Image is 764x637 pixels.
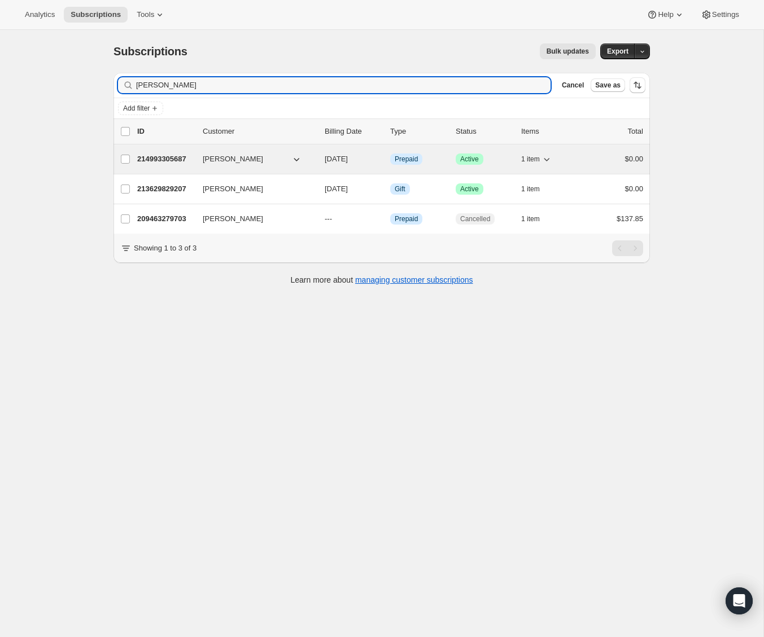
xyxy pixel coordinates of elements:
[460,155,479,164] span: Active
[196,210,309,228] button: [PERSON_NAME]
[395,214,418,223] span: Prepaid
[130,7,172,23] button: Tools
[325,155,348,163] span: [DATE]
[137,10,154,19] span: Tools
[137,151,643,167] div: 214993305687[PERSON_NAME][DATE]InfoPrepaidSuccessActive1 item$0.00
[395,184,405,194] span: Gift
[395,155,418,164] span: Prepaid
[547,47,589,56] span: Bulk updates
[134,243,197,254] p: Showing 1 to 3 of 3
[196,150,309,168] button: [PERSON_NAME]
[291,274,473,285] p: Learn more about
[325,126,381,137] p: Billing Date
[658,10,673,19] span: Help
[628,126,643,137] p: Total
[390,126,447,137] div: Type
[18,7,62,23] button: Analytics
[557,78,588,92] button: Cancel
[600,43,635,59] button: Export
[612,240,643,256] nav: Pagination
[625,184,643,193] span: $0.00
[456,126,512,137] p: Status
[137,153,194,165] p: 214993305687
[726,587,753,614] div: Open Intercom Messenger
[203,183,263,195] span: [PERSON_NAME]
[137,211,643,227] div: 209463279703[PERSON_NAME]---InfoPrepaidCancelled1 item$137.85
[712,10,739,19] span: Settings
[595,81,621,90] span: Save as
[521,211,552,227] button: 1 item
[630,77,645,93] button: Sort the results
[203,126,316,137] p: Customer
[521,155,540,164] span: 1 item
[355,275,473,284] a: managing customer subscriptions
[521,126,578,137] div: Items
[137,126,194,137] p: ID
[118,102,163,115] button: Add filter
[123,104,150,113] span: Add filter
[71,10,121,19] span: Subscriptions
[640,7,691,23] button: Help
[625,155,643,163] span: $0.00
[694,7,746,23] button: Settings
[521,181,552,197] button: 1 item
[460,214,490,223] span: Cancelled
[136,77,551,93] input: Filter subscribers
[325,184,348,193] span: [DATE]
[203,213,263,225] span: [PERSON_NAME]
[607,47,628,56] span: Export
[617,214,643,223] span: $137.85
[25,10,55,19] span: Analytics
[203,153,263,165] span: [PERSON_NAME]
[113,45,187,58] span: Subscriptions
[137,126,643,137] div: IDCustomerBilling DateTypeStatusItemsTotal
[540,43,596,59] button: Bulk updates
[460,184,479,194] span: Active
[137,213,194,225] p: 209463279703
[521,184,540,194] span: 1 item
[137,181,643,197] div: 213629829207[PERSON_NAME][DATE]InfoGiftSuccessActive1 item$0.00
[521,214,540,223] span: 1 item
[562,81,584,90] span: Cancel
[591,78,625,92] button: Save as
[196,180,309,198] button: [PERSON_NAME]
[521,151,552,167] button: 1 item
[64,7,128,23] button: Subscriptions
[325,214,332,223] span: ---
[137,183,194,195] p: 213629829207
